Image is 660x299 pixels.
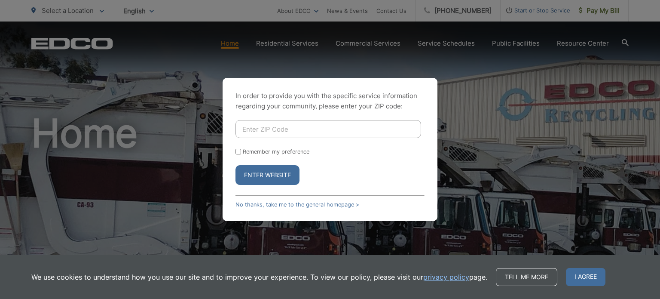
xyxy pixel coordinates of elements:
[235,201,359,208] a: No thanks, take me to the general homepage >
[496,268,557,286] a: Tell me more
[235,165,299,185] button: Enter Website
[235,120,421,138] input: Enter ZIP Code
[243,148,309,155] label: Remember my preference
[31,272,487,282] p: We use cookies to understand how you use our site and to improve your experience. To view our pol...
[423,272,469,282] a: privacy policy
[235,91,425,111] p: In order to provide you with the specific service information regarding your community, please en...
[566,268,605,286] span: I agree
